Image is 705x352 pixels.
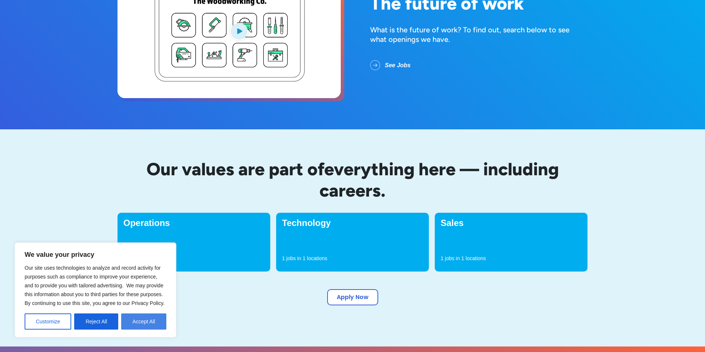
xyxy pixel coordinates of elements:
button: Customize [25,313,71,330]
div: We value your privacy [15,243,176,337]
a: Apply Now [327,289,378,305]
a: See Jobs [370,56,422,75]
p: locations [307,255,327,262]
p: locations [466,255,486,262]
h4: Sales [441,219,582,227]
img: Blue play button logo on a light blue circular background [229,21,249,41]
p: 1 [461,255,464,262]
h2: Our values are part of [117,159,587,201]
div: What is the future of work? To find out, search below to see what openings we have. [370,25,587,44]
span: Our site uses technologies to analyze and record activity for purposes such as compliance to impr... [25,265,164,306]
span: everything here — including careers. [319,158,559,201]
p: 1 [282,255,285,262]
p: We value your privacy [25,250,166,259]
p: jobs in [445,255,460,262]
p: 1 [441,255,444,262]
h4: Operations [123,219,264,227]
button: Accept All [121,313,166,330]
button: Reject All [74,313,118,330]
p: 1 [303,255,305,262]
h4: Technology [282,219,423,227]
p: jobs in [286,255,301,262]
